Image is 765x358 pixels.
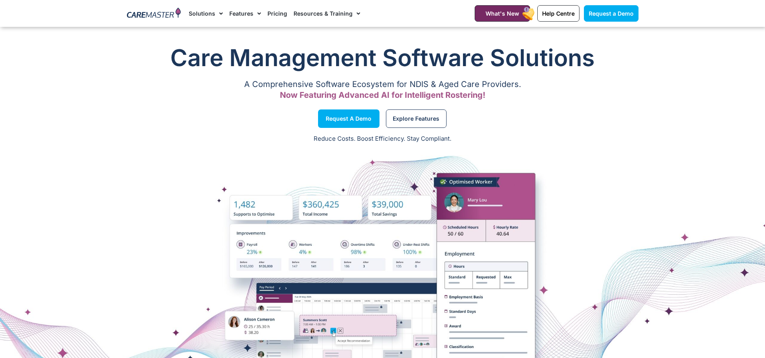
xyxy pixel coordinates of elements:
img: CareMaster Logo [127,8,181,20]
a: Request a Demo [584,5,639,22]
p: Reduce Costs. Boost Efficiency. Stay Compliant. [5,134,760,144]
p: A Comprehensive Software Ecosystem for NDIS & Aged Care Providers. [127,82,639,87]
a: Help Centre [537,5,579,22]
span: Help Centre [542,10,575,17]
a: Request a Demo [318,109,379,128]
span: Explore Features [393,117,439,121]
span: Now Featuring Advanced AI for Intelligent Rostering! [280,90,486,100]
a: What's New [475,5,530,22]
a: Explore Features [386,109,447,128]
span: Request a Demo [326,117,371,121]
h1: Care Management Software Solutions [127,42,639,74]
span: Request a Demo [589,10,634,17]
span: What's New [486,10,519,17]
